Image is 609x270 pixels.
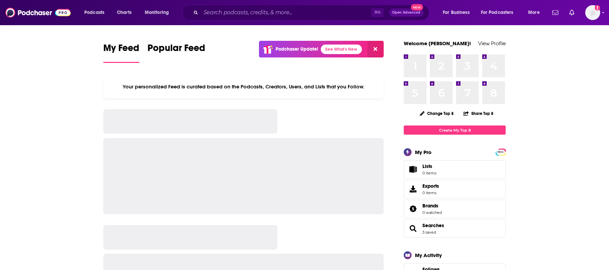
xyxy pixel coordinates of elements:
[415,149,432,155] div: My Pro
[371,8,384,17] span: ⌘ K
[528,8,540,17] span: More
[117,8,132,17] span: Charts
[103,42,139,58] span: My Feed
[5,6,71,19] img: Podchaser - Follow, Share and Rate Podcasts
[112,7,136,18] a: Charts
[392,11,420,14] span: Open Advanced
[585,5,600,20] img: User Profile
[463,107,494,120] button: Share Top 8
[404,40,471,47] a: Welcome [PERSON_NAME]!
[80,7,113,18] button: open menu
[404,180,506,198] a: Exports
[497,149,505,154] a: PRO
[404,200,506,218] span: Brands
[476,7,523,18] button: open menu
[422,203,442,209] a: Brands
[321,45,362,54] a: See What's New
[422,210,442,215] a: 0 watched
[201,7,371,18] input: Search podcasts, credits, & more...
[422,163,436,169] span: Lists
[404,160,506,179] a: Lists
[422,183,439,189] span: Exports
[406,165,420,174] span: Lists
[585,5,600,20] button: Show profile menu
[147,42,205,58] span: Popular Feed
[389,9,423,17] button: Open AdvancedNew
[276,46,318,52] p: Podchaser Update!
[481,8,514,17] span: For Podcasters
[406,184,420,194] span: Exports
[406,204,420,214] a: Brands
[422,222,444,229] a: Searches
[478,40,506,47] a: View Profile
[406,224,420,233] a: Searches
[84,8,104,17] span: Podcasts
[550,7,561,18] a: Show notifications dropdown
[422,163,432,169] span: Lists
[103,75,384,98] div: Your personalized Feed is curated based on the Podcasts, Creators, Users, and Lists that you Follow.
[438,7,478,18] button: open menu
[595,5,600,11] svg: Add a profile image
[523,7,548,18] button: open menu
[422,190,439,195] span: 0 items
[422,171,436,175] span: 0 items
[567,7,577,18] a: Show notifications dropdown
[415,252,442,258] div: My Activity
[404,125,506,135] a: Create My Top 8
[585,5,600,20] span: Logged in as sashagoldin
[411,4,423,11] span: New
[147,42,205,63] a: Popular Feed
[404,219,506,238] span: Searches
[422,230,436,235] a: 3 saved
[416,109,458,118] button: Change Top 8
[443,8,470,17] span: For Business
[103,42,139,63] a: My Feed
[497,150,505,155] span: PRO
[140,7,178,18] button: open menu
[189,5,436,20] div: Search podcasts, credits, & more...
[145,8,169,17] span: Monitoring
[422,203,438,209] span: Brands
